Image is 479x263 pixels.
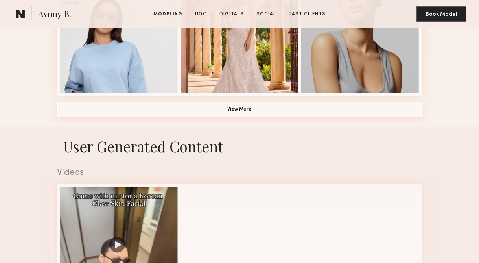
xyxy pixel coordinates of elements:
[51,137,428,156] h1: User Generated Content
[216,11,247,18] a: Digitals
[416,6,466,22] button: Book Model
[57,102,422,117] button: View More
[286,11,329,18] a: Past Clients
[192,11,210,18] a: UGC
[150,11,186,18] a: Modeling
[57,168,422,177] div: Videos
[253,11,279,18] a: Social
[416,10,466,17] a: Book Model
[38,8,71,22] span: Avony B.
